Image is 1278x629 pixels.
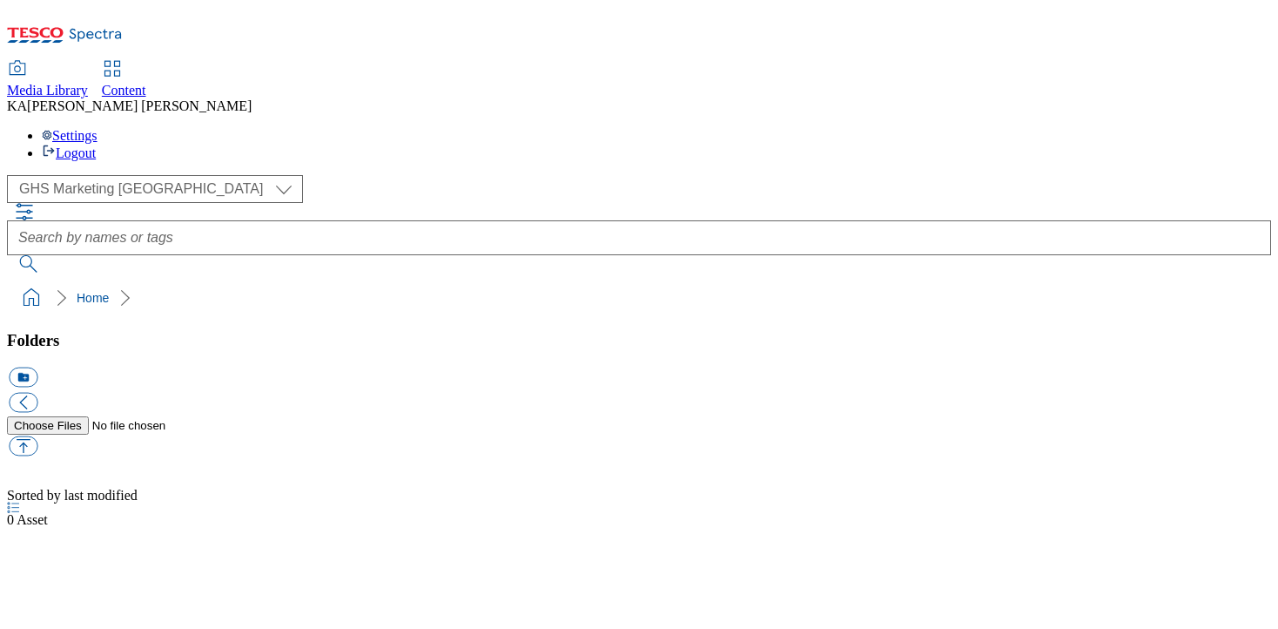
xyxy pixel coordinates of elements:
a: home [17,284,45,312]
span: [PERSON_NAME] [PERSON_NAME] [27,98,252,113]
a: Content [102,62,146,98]
span: Content [102,83,146,98]
a: Media Library [7,62,88,98]
a: Home [77,291,109,305]
a: Settings [42,128,98,143]
h3: Folders [7,331,1271,350]
a: Logout [42,145,96,160]
input: Search by names or tags [7,220,1271,255]
span: KA [7,98,27,113]
nav: breadcrumb [7,281,1271,314]
span: Media Library [7,83,88,98]
span: Sorted by last modified [7,488,138,503]
span: Asset [7,512,48,527]
span: 0 [7,512,17,527]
